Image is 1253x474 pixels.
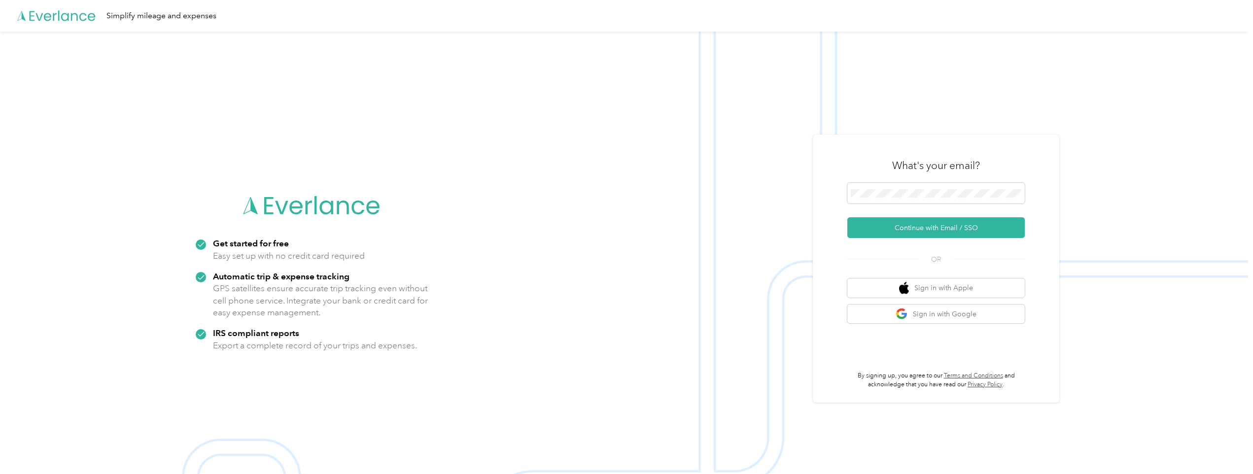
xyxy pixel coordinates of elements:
[968,381,1003,388] a: Privacy Policy
[213,238,289,248] strong: Get started for free
[892,159,980,172] h3: What's your email?
[106,10,216,22] div: Simplify mileage and expenses
[213,339,417,352] p: Export a complete record of your trips and expenses.
[847,278,1025,298] button: apple logoSign in with Apple
[847,305,1025,324] button: google logoSign in with Google
[213,271,349,281] strong: Automatic trip & expense tracking
[944,372,1003,379] a: Terms and Conditions
[896,308,908,320] img: google logo
[919,254,953,265] span: OR
[899,282,909,294] img: apple logo
[213,282,428,319] p: GPS satellites ensure accurate trip tracking even without cell phone service. Integrate your bank...
[213,250,365,262] p: Easy set up with no credit card required
[847,217,1025,238] button: Continue with Email / SSO
[847,372,1025,389] p: By signing up, you agree to our and acknowledge that you have read our .
[213,328,299,338] strong: IRS compliant reports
